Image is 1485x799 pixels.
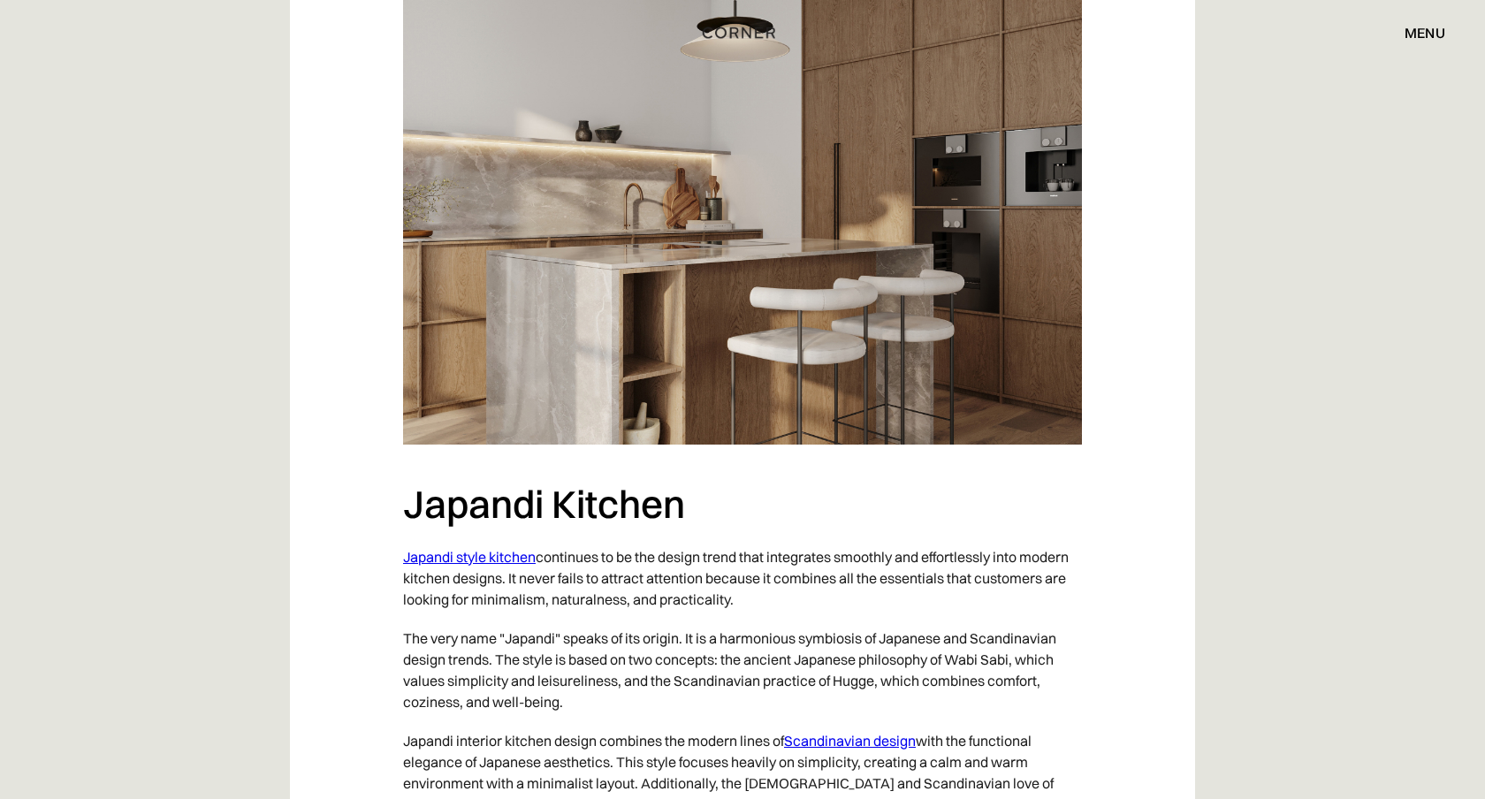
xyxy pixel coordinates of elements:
[403,537,1082,619] p: continues to be the design trend that integrates smoothly and effortlessly into modern kitchen de...
[682,21,803,44] a: home
[784,732,916,750] a: Scandinavian design
[403,619,1082,721] p: The very name "Japandi" speaks of its origin. It is a harmonious symbiosis of Japanese and Scandi...
[1405,26,1445,40] div: menu
[1387,18,1445,48] div: menu
[403,548,536,566] a: Japandi style kitchen
[403,480,1082,529] h2: Japandi Kitchen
